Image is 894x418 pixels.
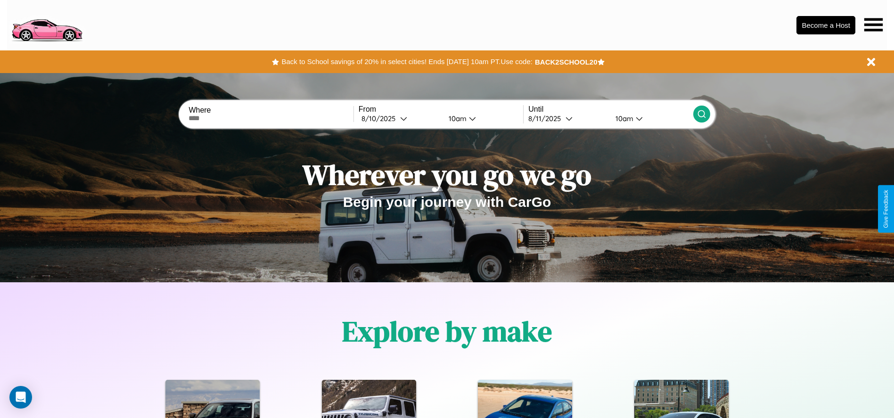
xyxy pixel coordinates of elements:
[342,312,552,351] h1: Explore by make
[528,114,566,123] div: 8 / 11 / 2025
[361,114,400,123] div: 8 / 10 / 2025
[189,106,353,115] label: Where
[528,105,693,114] label: Until
[9,386,32,409] div: Open Intercom Messenger
[7,5,86,44] img: logo
[359,114,441,123] button: 8/10/2025
[608,114,693,123] button: 10am
[611,114,636,123] div: 10am
[279,55,534,68] button: Back to School savings of 20% in select cities! Ends [DATE] 10am PT.Use code:
[883,190,889,228] div: Give Feedback
[441,114,524,123] button: 10am
[535,58,598,66] b: BACK2SCHOOL20
[359,105,523,114] label: From
[444,114,469,123] div: 10am
[796,16,855,34] button: Become a Host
